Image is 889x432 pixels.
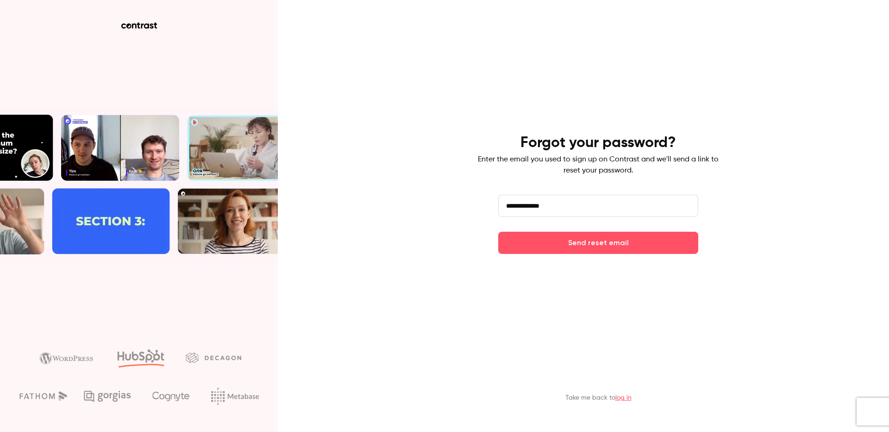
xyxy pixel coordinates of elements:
[498,232,698,254] button: Send reset email
[615,395,632,401] a: log in
[186,352,241,363] img: decagon
[520,134,676,152] h4: Forgot your password?
[565,393,632,402] p: Take me back to
[478,154,719,176] p: Enter the email you used to sign up on Contrast and we'll send a link to reset your password.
